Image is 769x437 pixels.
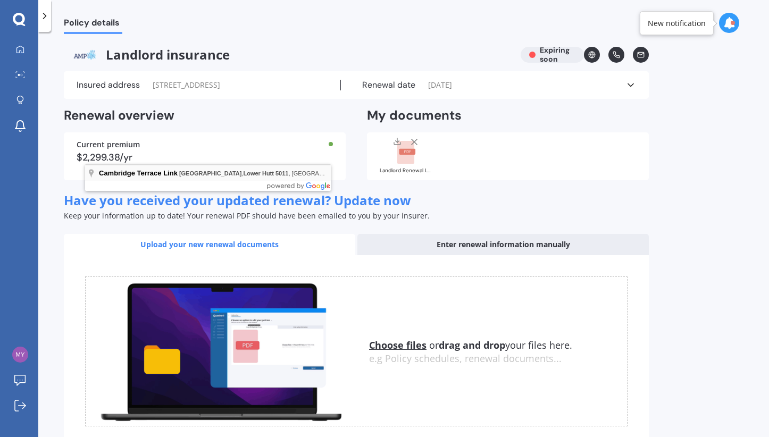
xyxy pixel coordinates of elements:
span: Lower Hutt [243,170,273,177]
span: Keep your information up to date! Your renewal PDF should have been emailed to you by your insurer. [64,211,430,221]
span: Policy details [64,18,122,32]
h2: My documents [367,107,462,124]
div: New notification [648,18,706,29]
span: [STREET_ADDRESS] [153,80,220,90]
label: Insured address [77,80,140,90]
span: , , [GEOGRAPHIC_DATA] [179,170,353,177]
span: Have you received your updated renewal? Update now [64,191,411,209]
span: or your files here. [369,339,572,351]
span: Landlord insurance [64,47,512,63]
span: Cambridge Terrace Link [99,169,178,177]
span: 5011 [275,170,288,177]
b: drag and drop [439,339,505,351]
label: Renewal date [362,80,415,90]
div: Enter renewal information manually [357,234,649,255]
div: Current premium [77,141,333,148]
div: Landlord Renewal Letter HCL001844525.pdf [380,168,433,173]
img: AMP.webp [64,47,106,63]
div: e.g Policy schedules, renewal documents... [369,353,627,365]
div: Upload your new renewal documents [64,234,355,255]
u: Choose files [369,339,427,351]
img: upload.de96410c8ce839c3fdd5.gif [86,277,356,426]
img: 61bac1b57e9b0db032ad2beafed981b1 [12,347,28,363]
span: [GEOGRAPHIC_DATA] [179,170,242,177]
div: $2,299.38/yr [77,153,333,162]
span: [DATE] [428,80,452,90]
h2: Renewal overview [64,107,346,124]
